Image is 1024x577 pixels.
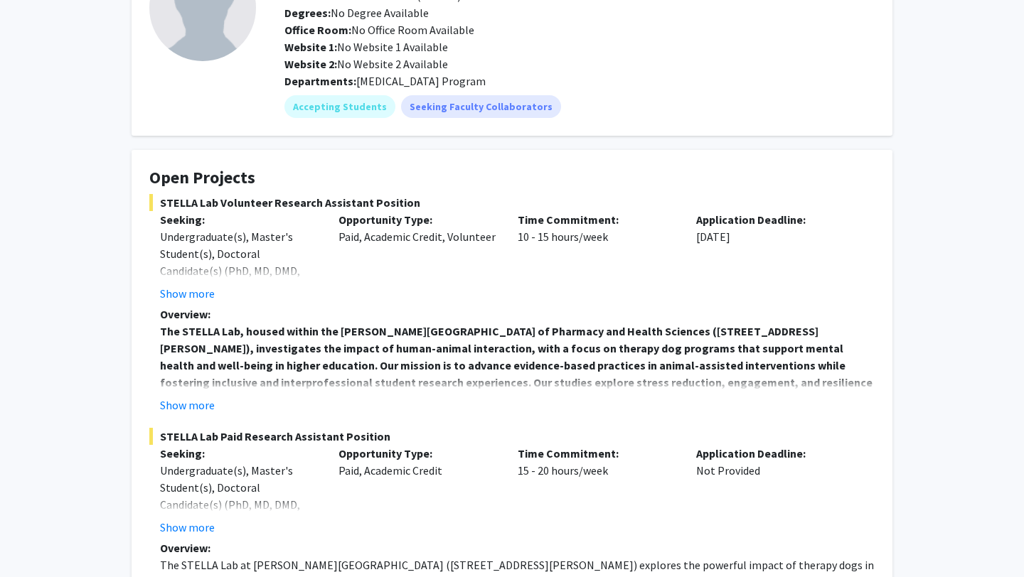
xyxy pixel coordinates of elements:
b: Website 2: [284,57,337,71]
button: Show more [160,285,215,302]
h4: Open Projects [149,168,875,188]
div: Not Provided [686,445,864,536]
span: No Website 2 Available [284,57,448,71]
div: Paid, Academic Credit [328,445,506,536]
span: No Degree Available [284,6,429,20]
b: Departments: [284,74,356,88]
p: Opportunity Type: [338,211,496,228]
span: STELLA Lab Paid Research Assistant Position [149,428,875,445]
strong: The STELLA Lab, housed within the [PERSON_NAME][GEOGRAPHIC_DATA] of Pharmacy and Health Sciences ... [160,324,873,424]
strong: Overview: [160,307,210,321]
div: Undergraduate(s), Master's Student(s), Doctoral Candidate(s) (PhD, MD, DMD, PharmD, etc.), Postdo... [160,228,317,313]
div: Undergraduate(s), Master's Student(s), Doctoral Candidate(s) (PhD, MD, DMD, PharmD, etc.), Postdo... [160,462,317,547]
span: No Website 1 Available [284,40,448,54]
div: 10 - 15 hours/week [507,211,686,302]
button: Show more [160,519,215,536]
div: 15 - 20 hours/week [507,445,686,536]
strong: Overview: [160,541,210,555]
p: Seeking: [160,445,317,462]
mat-chip: Accepting Students [284,95,395,118]
p: Time Commitment: [518,445,675,462]
div: Paid, Academic Credit, Volunteer [328,211,506,302]
span: No Office Room Available [284,23,474,37]
p: Opportunity Type: [338,445,496,462]
button: Show more [160,397,215,414]
div: [DATE] [686,211,864,302]
p: Time Commitment: [518,211,675,228]
b: Website 1: [284,40,337,54]
p: Seeking: [160,211,317,228]
iframe: Chat [11,513,60,566]
mat-chip: Seeking Faculty Collaborators [401,95,561,118]
span: STELLA Lab Volunteer Research Assistant Position [149,194,875,211]
b: Degrees: [284,6,331,20]
p: Application Deadline: [696,445,853,462]
b: Office Room: [284,23,351,37]
p: Application Deadline: [696,211,853,228]
span: [MEDICAL_DATA] Program [356,74,486,88]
